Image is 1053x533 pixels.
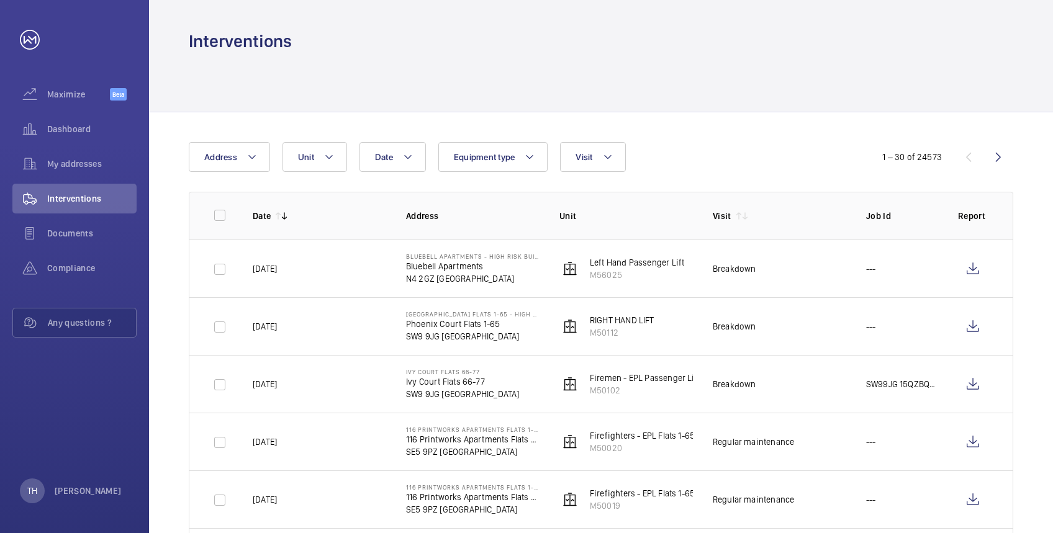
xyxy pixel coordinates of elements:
p: Bluebell Apartments [406,260,540,272]
p: M50112 [590,326,654,339]
span: Any questions ? [48,316,136,329]
img: elevator.svg [563,434,577,449]
p: [DATE] [253,320,277,333]
span: Interventions [47,192,137,205]
span: My addresses [47,158,137,170]
p: [DATE] [253,436,277,448]
div: 1 – 30 of 24573 [882,151,942,163]
button: Unit [282,142,347,172]
p: M50102 [590,384,744,396]
p: [DATE] [253,493,277,506]
p: Left Hand Passenger Lift [590,256,684,269]
p: M56025 [590,269,684,281]
div: Breakdown [713,378,756,390]
span: Beta [110,88,127,101]
h1: Interventions [189,30,292,53]
p: Ivy Court Flats 66-77 [406,368,520,375]
div: Breakdown [713,320,756,333]
button: Visit [560,142,625,172]
p: Bluebell Apartments - High Risk Building [406,253,540,260]
p: Ivy Court Flats 66-77 [406,375,520,388]
div: Regular maintenance [713,493,794,506]
p: [PERSON_NAME] [55,485,122,497]
span: Address [204,152,237,162]
p: Date [253,210,271,222]
p: 116 Printworks Apartments Flats 1-65 [406,433,540,446]
span: Documents [47,227,137,240]
p: [DATE] [253,378,277,390]
p: TH [27,485,37,497]
p: 116 Printworks Apartments Flats 1-65 - High Risk Building [406,483,540,491]
span: Visit [576,152,592,162]
p: --- [866,493,876,506]
button: Address [189,142,270,172]
img: elevator.svg [563,261,577,276]
p: SE5 9PZ [GEOGRAPHIC_DATA] [406,446,540,458]
p: Phoenix Court Flats 1-65 [406,318,540,330]
div: Breakdown [713,262,756,275]
p: Firefighters - EPL Flats 1-65 No 2 [590,429,715,442]
span: Equipment type [454,152,515,162]
p: SE5 9PZ [GEOGRAPHIC_DATA] [406,503,540,516]
button: Date [359,142,426,172]
p: M50020 [590,442,715,454]
p: M50019 [590,499,713,512]
p: [DATE] [253,262,277,275]
p: Firemen - EPL Passenger Lift Flats 66-77 [590,372,744,384]
p: 116 Printworks Apartments Flats 1-65 [406,491,540,503]
p: N4 2GZ [GEOGRAPHIC_DATA] [406,272,540,285]
p: [GEOGRAPHIC_DATA] Flats 1-65 - High Risk Building [406,310,540,318]
p: Address [406,210,540,222]
div: Regular maintenance [713,436,794,448]
span: Unit [298,152,314,162]
p: --- [866,320,876,333]
p: 116 Printworks Apartments Flats 1-65 - High Risk Building [406,426,540,433]
p: Visit [713,210,731,222]
p: SW99JG 15QZBQ1/VC [866,378,938,390]
p: --- [866,436,876,448]
p: RIGHT HAND LIFT [590,314,654,326]
span: Date [375,152,393,162]
img: elevator.svg [563,319,577,334]
p: SW9 9JG [GEOGRAPHIC_DATA] [406,388,520,400]
span: Compliance [47,262,137,274]
img: elevator.svg [563,492,577,507]
img: elevator.svg [563,377,577,392]
span: Dashboard [47,123,137,135]
button: Equipment type [438,142,548,172]
span: Maximize [47,88,110,101]
p: Job Id [866,210,938,222]
p: SW9 9JG [GEOGRAPHIC_DATA] [406,330,540,343]
p: Unit [559,210,693,222]
p: Firefighters - EPL Flats 1-65 No 1 [590,487,713,499]
p: Report [958,210,988,222]
p: --- [866,262,876,275]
